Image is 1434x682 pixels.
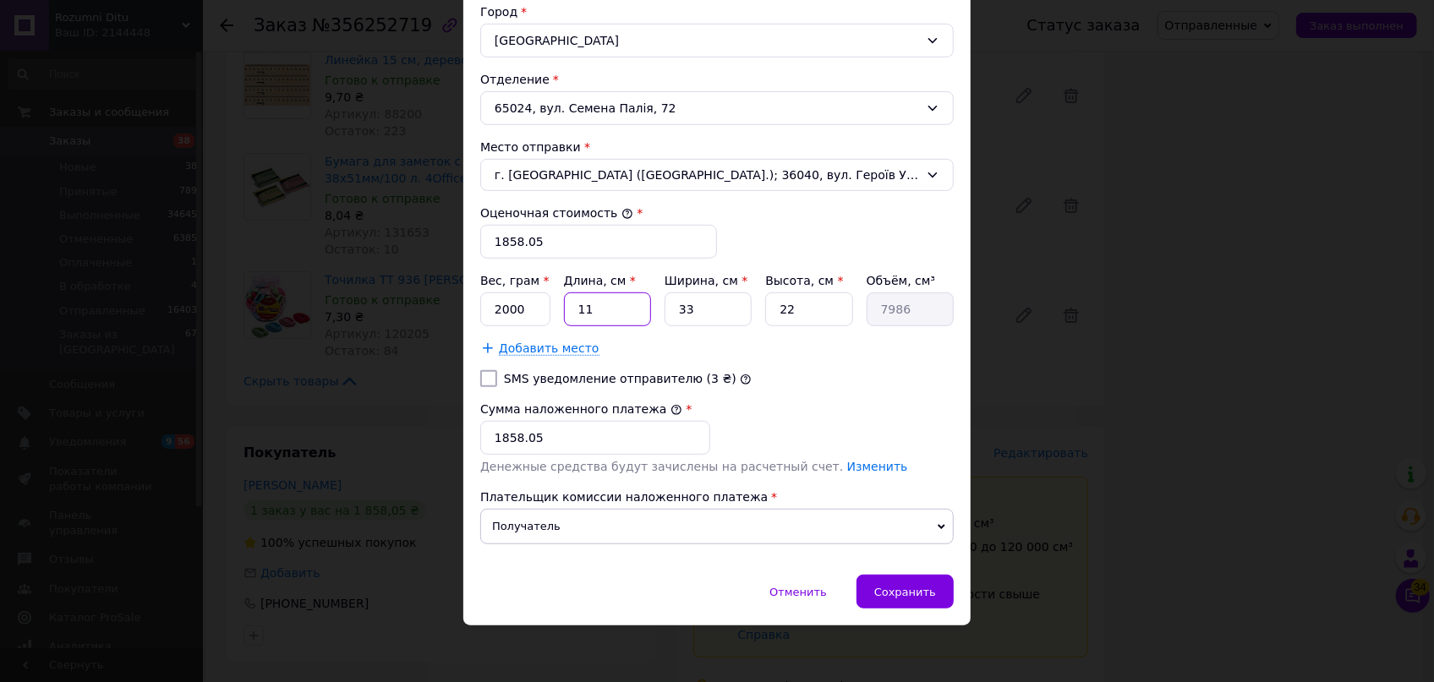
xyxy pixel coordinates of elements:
[480,91,954,125] div: 65024, вул. Семена Палія, 72
[867,272,954,289] div: Объём, см³
[480,71,954,88] div: Отделение
[480,402,682,416] label: Сумма наложенного платежа
[504,372,736,385] label: SMS уведомление отправителю (3 ₴)
[847,460,908,473] a: Изменить
[480,274,550,287] label: Вес, грам
[765,274,843,287] label: Высота, см
[480,139,954,155] div: Место отправки
[480,509,954,544] span: Получатель
[665,274,747,287] label: Ширина, см
[564,274,636,287] label: Длина, см
[480,3,954,20] div: Город
[480,206,633,220] label: Оценочная стоимость
[769,586,827,598] span: Отменить
[480,24,954,57] div: [GEOGRAPHIC_DATA]
[874,586,936,598] span: Сохранить
[499,341,599,356] span: Добавить место
[480,460,908,473] span: Денежные средства будут зачислены на расчетный счет.
[495,166,919,183] span: г. [GEOGRAPHIC_DATA] ([GEOGRAPHIC_DATA].); 36040, вул. Героїв України, 30
[480,490,768,504] span: Плательщик комиссии наложенного платежа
